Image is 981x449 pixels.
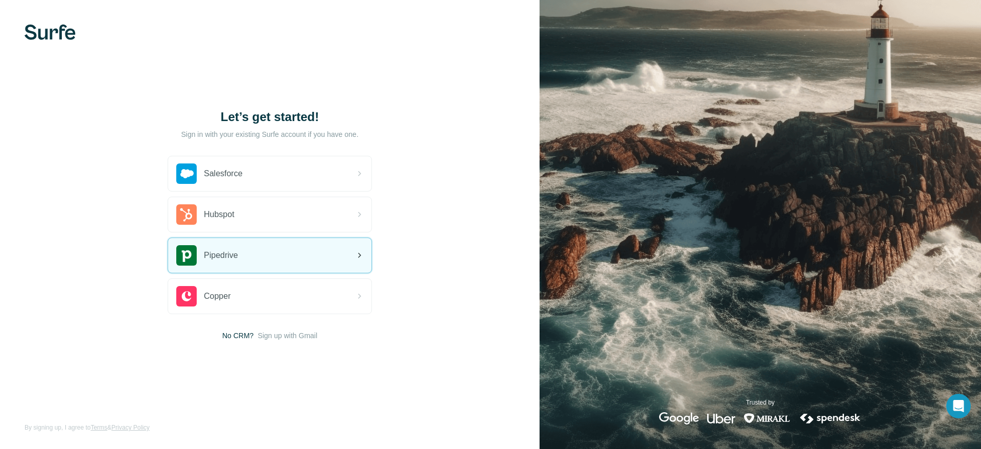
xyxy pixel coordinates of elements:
[799,412,862,424] img: spendesk's logo
[176,245,197,266] img: pipedrive's logo
[176,204,197,225] img: hubspot's logo
[25,423,150,432] span: By signing up, I agree to &
[222,330,253,341] span: No CRM?
[204,208,235,221] span: Hubspot
[90,424,107,431] a: Terms
[204,290,230,302] span: Copper
[258,330,317,341] button: Sign up with Gmail
[111,424,150,431] a: Privacy Policy
[746,398,775,407] p: Trusted by
[743,412,790,424] img: mirakl's logo
[181,129,358,139] p: Sign in with your existing Surfe account if you have one.
[25,25,76,40] img: Surfe's logo
[946,394,971,418] div: Ouvrir le Messenger Intercom
[659,412,699,424] img: google's logo
[707,412,735,424] img: uber's logo
[176,286,197,306] img: copper's logo
[168,109,372,125] h1: Let’s get started!
[204,249,238,262] span: Pipedrive
[204,168,243,180] span: Salesforce
[176,163,197,184] img: salesforce's logo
